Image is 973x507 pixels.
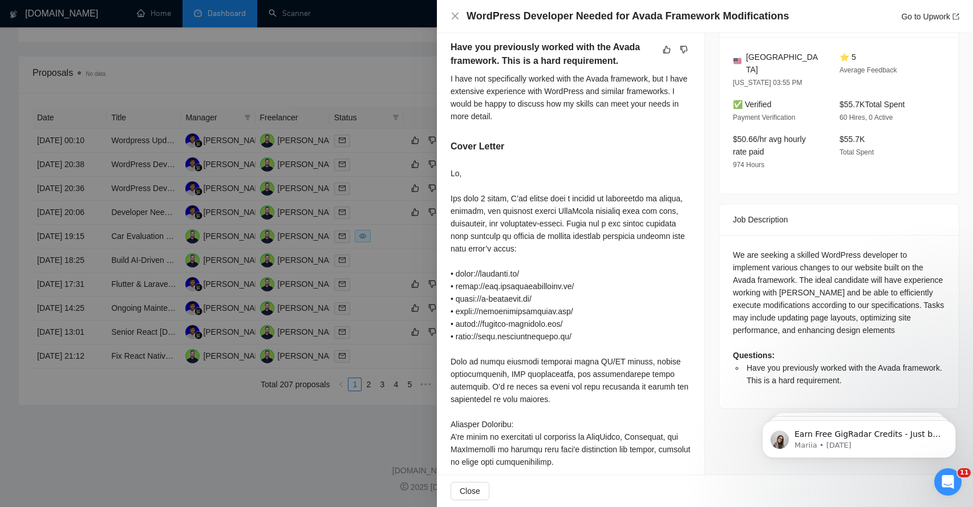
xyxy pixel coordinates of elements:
[451,482,489,500] button: Close
[901,12,959,21] a: Go to Upworkexport
[733,249,945,387] div: We are seeking a skilled WordPress developer to implement various changes to our website built on...
[680,45,688,54] span: dislike
[451,72,691,123] div: I have not specifically worked with the Avada framework, but I have extensive experience with Wor...
[733,204,945,235] div: Job Description
[840,135,865,144] span: $55.7K
[733,79,802,87] span: [US_STATE] 03:55 PM
[733,113,795,121] span: Payment Verification
[451,11,460,21] button: Close
[746,51,821,76] span: [GEOGRAPHIC_DATA]
[733,100,772,109] span: ✅ Verified
[451,11,460,21] span: close
[840,113,893,121] span: 60 Hires, 0 Active
[660,43,674,56] button: like
[663,45,671,54] span: like
[733,57,741,65] img: 🇺🇸
[460,485,480,497] span: Close
[733,135,806,156] span: $50.66/hr avg hourly rate paid
[840,52,856,62] span: ⭐ 5
[451,140,504,153] h5: Cover Letter
[747,363,942,385] span: Have you previously worked with the Avada framework. This is a hard requirement.
[934,468,962,496] iframe: Intercom live chat
[840,66,897,74] span: Average Feedback
[840,100,905,109] span: $55.7K Total Spent
[677,43,691,56] button: dislike
[733,161,764,169] span: 974 Hours
[733,351,775,360] strong: Questions:
[958,468,971,477] span: 11
[745,396,973,476] iframe: Intercom notifications message
[451,40,655,68] h5: Have you previously worked with the Avada framework. This is a hard requirement.
[840,148,874,156] span: Total Spent
[467,9,789,23] h4: WordPress Developer Needed for Avada Framework Modifications
[952,13,959,20] span: export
